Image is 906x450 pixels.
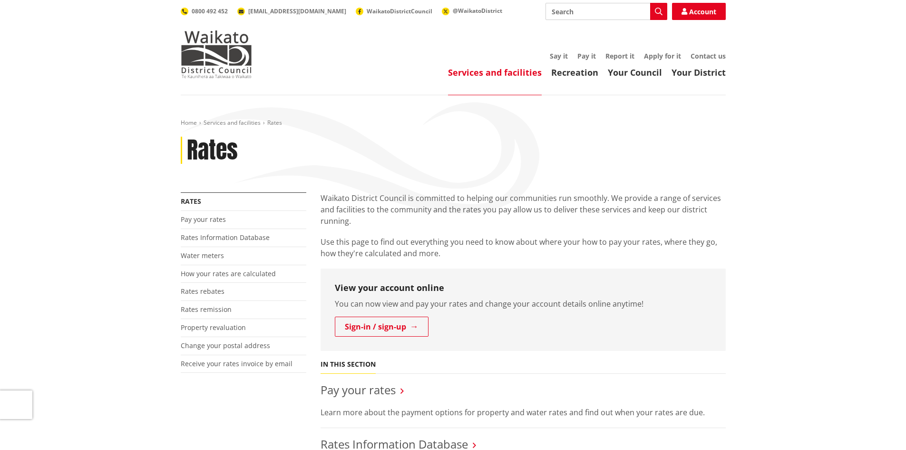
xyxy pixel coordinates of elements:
[181,215,226,224] a: Pay your rates
[335,317,429,337] a: Sign-in / sign-up
[321,360,376,369] h5: In this section
[367,7,432,15] span: WaikatoDistrictCouncil
[442,7,502,15] a: @WaikatoDistrict
[181,119,197,127] a: Home
[181,30,252,78] img: Waikato District Council - Te Kaunihera aa Takiwaa o Waikato
[691,51,726,60] a: Contact us
[181,7,228,15] a: 0800 492 452
[335,283,711,293] h3: View your account online
[181,323,246,332] a: Property revaluation
[608,67,662,78] a: Your Council
[187,137,238,164] h1: Rates
[577,51,596,60] a: Pay it
[605,51,634,60] a: Report it
[181,251,224,260] a: Water meters
[267,119,282,127] span: Rates
[181,287,224,296] a: Rates rebates
[181,341,270,350] a: Change your postal address
[551,67,598,78] a: Recreation
[181,197,201,206] a: Rates
[248,7,346,15] span: [EMAIL_ADDRESS][DOMAIN_NAME]
[453,7,502,15] span: @WaikatoDistrict
[181,119,726,127] nav: breadcrumb
[546,3,667,20] input: Search input
[192,7,228,15] span: 0800 492 452
[181,359,292,368] a: Receive your rates invoice by email
[321,236,726,259] p: Use this page to find out everything you need to know about where your how to pay your rates, whe...
[448,67,542,78] a: Services and facilities
[321,192,726,227] p: Waikato District Council is committed to helping our communities run smoothly. We provide a range...
[237,7,346,15] a: [EMAIL_ADDRESS][DOMAIN_NAME]
[550,51,568,60] a: Say it
[644,51,681,60] a: Apply for it
[321,382,396,398] a: Pay your rates
[321,407,726,418] p: Learn more about the payment options for property and water rates and find out when your rates ar...
[181,269,276,278] a: How your rates are calculated
[356,7,432,15] a: WaikatoDistrictCouncil
[181,305,232,314] a: Rates remission
[204,119,261,127] a: Services and facilities
[335,298,711,310] p: You can now view and pay your rates and change your account details online anytime!
[672,67,726,78] a: Your District
[672,3,726,20] a: Account
[181,233,270,242] a: Rates Information Database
